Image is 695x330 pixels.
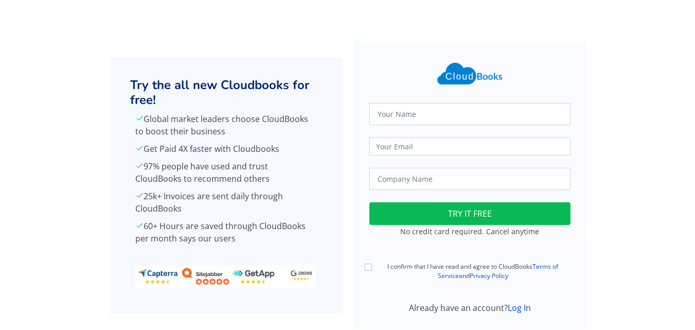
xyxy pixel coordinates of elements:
input: Your Name [369,103,571,125]
a: Log In [508,302,531,314]
label: I confirm that I have read and agree to CloudBooks and [376,262,571,281]
p: Get Paid 4X faster with Cloudbooks [135,143,316,155]
p: 97% people have used and trust CloudBooks to recommend others [135,160,316,185]
p: 60+ Hours are saved through CloudBooks per month says our users [135,220,316,245]
p: 25k+ Invoices are sent daily through CloudBooks [135,190,316,215]
a: Privacy Policy [470,271,508,280]
input: Company Name [369,168,571,190]
small: No credit card required. Cancel anytime [400,227,539,236]
a: Terms of Service [438,262,559,280]
div: Already have an account? [363,302,577,314]
h2: Try the all new Cloudbooks for free! [130,78,321,108]
img: ratings_banner.png [135,265,316,288]
img: Cloudbooks Logo [431,57,508,91]
p: Global market leaders choose CloudBooks to boost their business [135,113,316,137]
button: TRY IT FREE [369,202,571,225]
input: Your Email [369,137,571,155]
